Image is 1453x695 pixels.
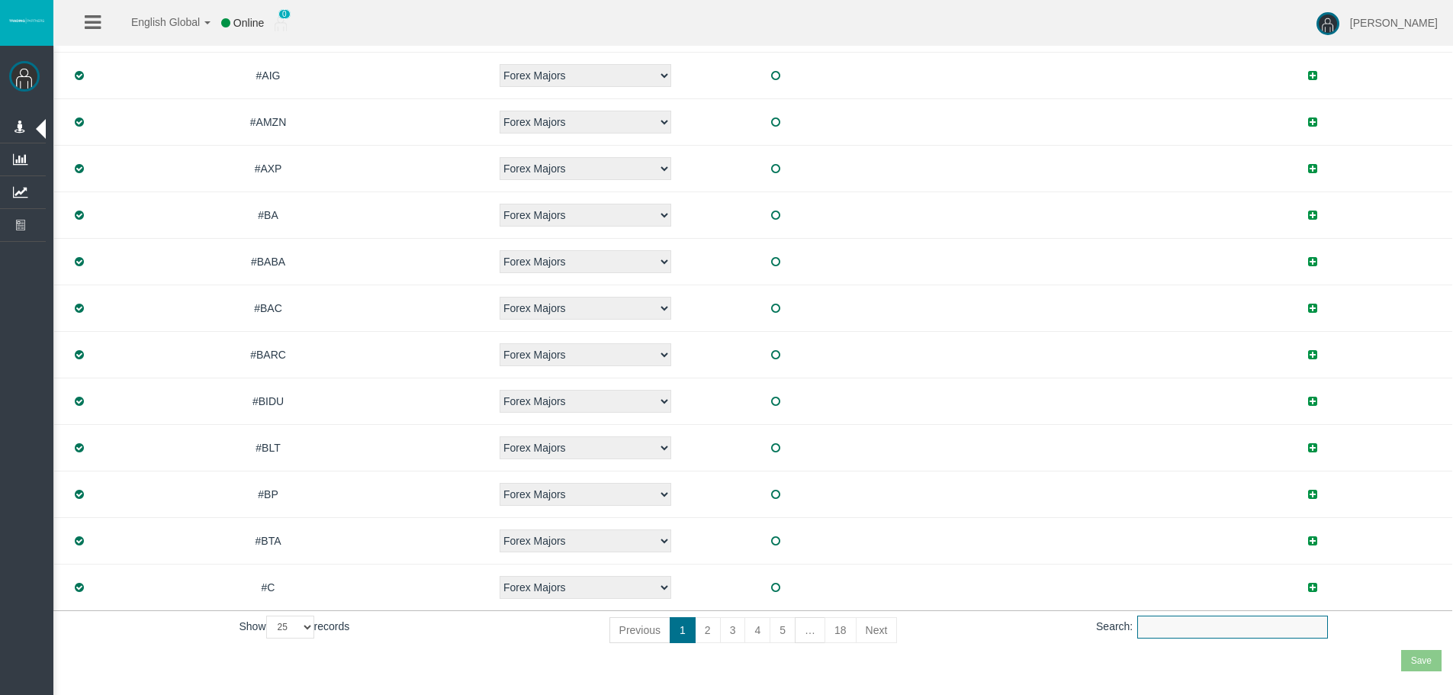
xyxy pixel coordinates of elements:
a: 3 [720,617,746,643]
label: Show records [239,616,349,639]
label: #AXP [255,161,282,176]
label: Search: [1096,616,1328,639]
label: #BA [258,208,278,223]
label: #BTA [256,533,281,549]
label: #BP [258,487,278,502]
label: #BAC [254,301,282,316]
a: 18 [825,617,857,643]
span: Online [233,17,264,29]
img: user-image [1316,12,1339,35]
label: #BABA [251,254,285,269]
label: #BIDU [252,394,284,409]
label: #C [262,580,275,595]
img: user_small.png [275,16,287,31]
span: [PERSON_NAME] [1350,17,1438,29]
label: #BLT [256,440,280,455]
a: 5 [770,617,796,643]
span: 0 [278,9,291,19]
img: logo.svg [8,18,46,24]
label: #AIG [256,68,281,83]
span: English Global [111,16,200,28]
input: Search: [1137,616,1328,639]
a: Next [856,617,898,643]
a: … [795,617,825,643]
a: 2 [695,617,721,643]
label: #AMZN [250,114,286,130]
a: 4 [744,617,770,643]
a: Previous [609,617,670,643]
a: 1 [670,617,696,643]
select: Showrecords [266,616,314,639]
label: #BARC [250,347,286,362]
